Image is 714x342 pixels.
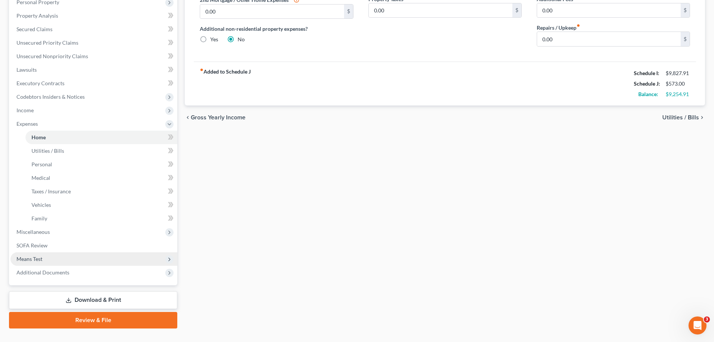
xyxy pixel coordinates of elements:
span: Gross Yearly Income [191,115,245,121]
strong: Added to Schedule J [200,68,251,99]
a: Download & Print [9,291,177,309]
span: Utilities / Bills [662,115,699,121]
span: Secured Claims [16,26,52,32]
span: Unsecured Nonpriority Claims [16,53,88,59]
a: Home [25,131,177,144]
label: Repairs / Upkeep [537,24,580,32]
i: fiber_manual_record [200,68,204,72]
a: SOFA Review [10,239,177,252]
a: Unsecured Priority Claims [10,36,177,50]
label: Additional non-residential property expenses? [200,25,353,33]
input: -- [369,3,512,18]
a: Medical [25,171,177,185]
span: Additional Documents [16,269,69,276]
button: chevron_left Gross Yearly Income [185,115,245,121]
span: Utilities / Bills [31,148,64,154]
span: Vehicles [31,202,51,208]
span: Lawsuits [16,66,37,73]
strong: Balance: [638,91,658,97]
a: Property Analysis [10,9,177,23]
span: Expenses [16,121,38,127]
span: Property Analysis [16,12,58,19]
div: $573.00 [666,80,690,87]
button: Utilities / Bills chevron_right [662,115,705,121]
span: Codebtors Insiders & Notices [16,93,85,100]
span: Personal [31,161,52,167]
i: chevron_right [699,115,705,121]
a: Vehicles [25,198,177,212]
a: Personal [25,158,177,171]
a: Family [25,212,177,225]
div: $ [512,3,521,18]
span: Means Test [16,256,42,262]
span: Executory Contracts [16,80,64,86]
span: Medical [31,175,50,181]
span: Family [31,215,47,221]
a: Secured Claims [10,23,177,36]
a: Review & File [9,312,177,328]
a: Unsecured Nonpriority Claims [10,50,177,63]
span: Unsecured Priority Claims [16,39,78,46]
div: $9,254.91 [666,90,690,98]
div: $ [681,3,690,18]
a: Utilities / Bills [25,144,177,158]
label: Yes [210,36,218,43]
a: Lawsuits [10,63,177,77]
span: Income [16,107,34,113]
a: Executory Contracts [10,77,177,90]
input: -- [537,3,681,18]
div: $9,827.91 [666,69,690,77]
span: Home [31,134,46,140]
div: $ [344,5,353,19]
div: $ [681,32,690,46]
i: chevron_left [185,115,191,121]
span: 3 [704,316,710,322]
span: Miscellaneous [16,229,50,235]
iframe: Intercom live chat [689,316,707,334]
i: fiber_manual_record [576,24,580,27]
strong: Schedule I: [634,70,659,76]
span: Taxes / Insurance [31,188,71,194]
input: -- [200,5,344,19]
label: No [238,36,245,43]
span: SOFA Review [16,242,48,249]
a: Taxes / Insurance [25,185,177,198]
strong: Schedule J: [634,80,660,87]
input: -- [537,32,681,46]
